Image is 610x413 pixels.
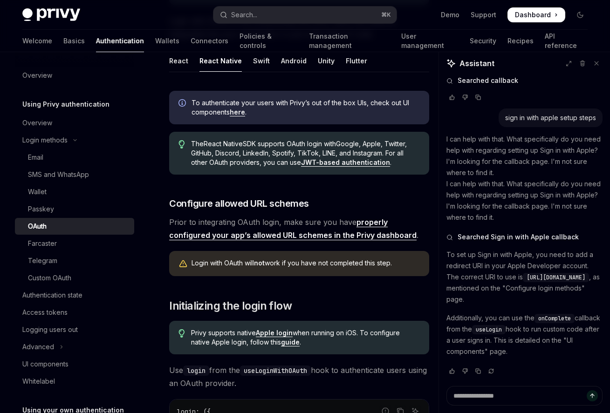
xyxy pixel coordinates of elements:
button: Vote that response was good [446,366,458,376]
code: login [183,366,209,376]
div: Overview [22,117,52,129]
img: dark logo [22,8,80,21]
div: Android [281,50,307,72]
div: Swift [253,50,270,72]
a: UI components [15,356,134,372]
a: JWT-based authentication [301,158,390,167]
div: Flutter [346,50,367,72]
button: Open search [213,7,397,23]
strong: not [254,259,265,267]
button: Vote that response was good [446,93,458,102]
a: Overview [15,115,134,131]
span: The React Native SDK supports OAuth login with Google, Apple, Twitter, GitHub, Discord, LinkedIn,... [191,139,420,167]
span: [URL][DOMAIN_NAME] [527,274,585,281]
div: Logging users out [22,324,78,335]
button: Toggle Advanced section [15,339,134,355]
a: Telegram [15,252,134,269]
button: Copy chat response [473,93,484,102]
a: Dashboard [507,7,565,22]
button: Toggle Login methods section [15,132,134,149]
span: ⌘ K [381,11,391,19]
button: Searched Sign in with Apple callback [446,232,603,242]
a: Authentication [96,30,144,52]
span: onComplete [538,315,571,322]
a: Wallets [155,30,179,52]
button: Searched callback [446,76,603,85]
svg: Tip [178,329,185,338]
a: Logging users out [15,321,134,338]
div: UI components [22,359,69,370]
button: Reload last chat [486,366,497,376]
div: React [169,50,188,72]
p: I can help with that. What specifically do you need help with regarding setting up Sign in with A... [446,134,603,223]
span: Initializing the login flow [169,298,292,313]
a: Overview [15,67,134,84]
span: useLogin [476,326,502,333]
span: Searched Sign in with Apple callback [458,232,579,242]
div: Unity [318,50,335,72]
a: Custom OAuth [15,270,134,286]
div: sign in with apple setup steps [505,113,596,122]
a: API reference [545,30,588,52]
button: Vote that response was not good [459,366,471,376]
div: Search... [231,9,257,20]
div: Overview [22,70,52,81]
a: Transaction management [309,30,390,52]
div: Access tokens [22,307,68,318]
button: Toggle dark mode [573,7,588,22]
span: Configure allowed URL schemes [169,197,309,210]
a: User management [401,30,459,52]
div: OAuth [28,221,47,232]
a: Wallet [15,183,134,200]
div: Farcaster [28,238,57,249]
a: SMS and WhatsApp [15,166,134,183]
span: Searched callback [458,76,518,85]
div: Login with OAuth will work if you have not completed this step. [192,258,420,269]
a: Connectors [191,30,228,52]
a: Whitelabel [15,373,134,390]
button: Send message [587,390,598,401]
a: here [230,108,245,116]
div: Passkey [28,203,54,215]
svg: Tip [178,140,185,149]
a: Demo [441,10,459,20]
div: Custom OAuth [28,272,71,284]
span: Dashboard [515,10,551,20]
a: Security [470,30,496,52]
a: Apple login [256,329,293,337]
a: OAuth [15,218,134,235]
a: Authentication state [15,287,134,304]
a: guide [281,338,300,346]
a: Policies & controls [240,30,298,52]
div: React Native [199,50,242,72]
span: Privy supports native when running on iOS. To configure native Apple login, follow this . [191,328,420,347]
svg: Warning [178,259,188,269]
p: To set up Sign in with Apple, you need to add a redirect URI in your Apple Developer account. The... [446,249,603,305]
div: Authentication state [22,290,82,301]
div: Email [28,152,43,163]
p: Additionally, you can use the callback from the hook to run custom code after a user signs in. Th... [446,312,603,357]
code: useLoginWithOAuth [240,366,311,376]
a: Access tokens [15,304,134,321]
button: Copy chat response [473,366,484,376]
div: Telegram [28,255,57,266]
textarea: Ask a question... [446,386,603,406]
span: To authenticate your users with Privy’s out of the box UIs, check out UI components . [192,98,420,117]
a: Support [471,10,496,20]
button: Vote that response was not good [459,93,471,102]
a: Welcome [22,30,52,52]
span: Use from the hook to authenticate users using an OAuth provider. [169,364,429,390]
a: Email [15,149,134,166]
span: Assistant [459,58,494,69]
a: Recipes [507,30,534,52]
span: Prior to integrating OAuth login, make sure you have . [169,216,429,242]
h5: Using Privy authentication [22,99,110,110]
div: Advanced [22,341,54,352]
svg: Info [178,99,188,108]
div: Login methods [22,135,68,146]
div: SMS and WhatsApp [28,169,89,180]
div: Wallet [28,186,47,197]
div: Whitelabel [22,376,55,387]
a: Passkey [15,201,134,217]
a: Farcaster [15,235,134,252]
